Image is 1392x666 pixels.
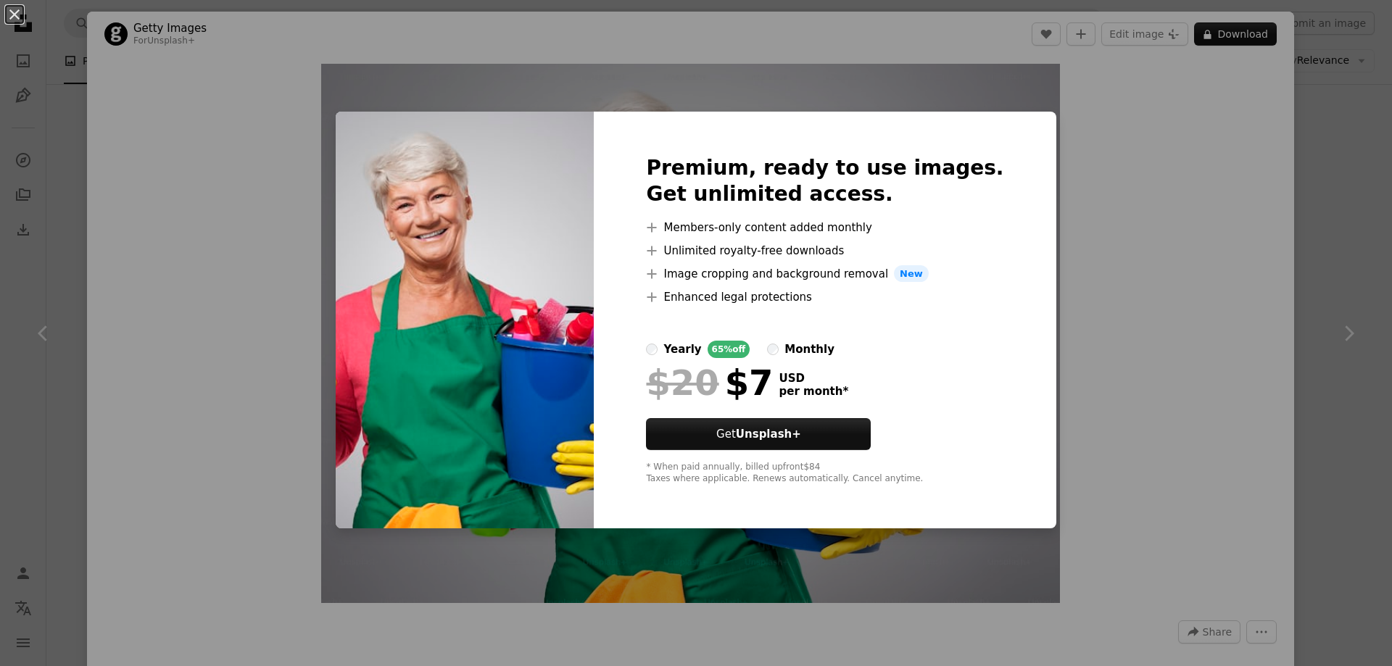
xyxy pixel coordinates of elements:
[646,155,1003,207] h2: Premium, ready to use images. Get unlimited access.
[646,364,773,401] div: $7
[894,265,929,283] span: New
[779,372,848,385] span: USD
[784,341,834,358] div: monthly
[767,344,779,355] input: monthly
[646,288,1003,306] li: Enhanced legal protections
[646,219,1003,236] li: Members-only content added monthly
[646,242,1003,259] li: Unlimited royalty-free downloads
[646,462,1003,485] div: * When paid annually, billed upfront $84 Taxes where applicable. Renews automatically. Cancel any...
[708,341,750,358] div: 65% off
[646,418,871,450] button: GetUnsplash+
[736,428,801,441] strong: Unsplash+
[646,265,1003,283] li: Image cropping and background removal
[779,385,848,398] span: per month *
[646,344,658,355] input: yearly65%off
[663,341,701,358] div: yearly
[336,112,594,529] img: premium_photo-1661780846403-f76bb9854746
[646,364,718,401] span: $20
